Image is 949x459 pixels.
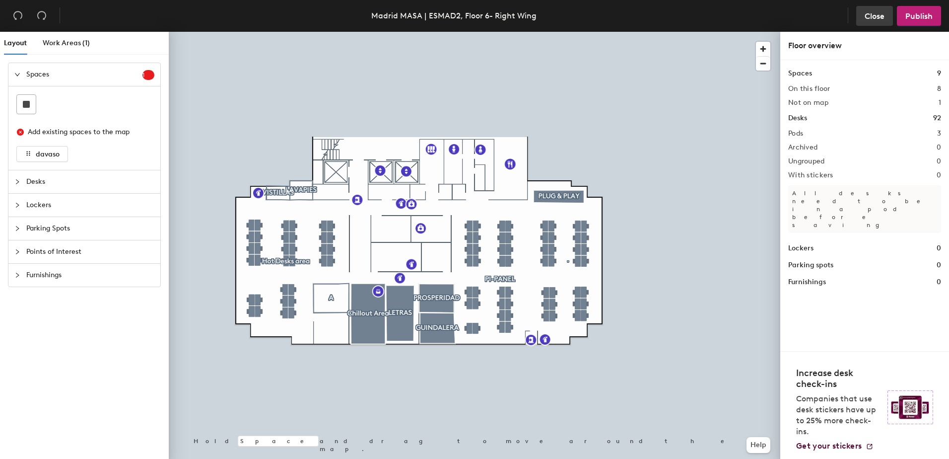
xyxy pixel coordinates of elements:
img: Sticker logo [887,390,933,424]
button: Help [746,437,770,453]
h2: On this floor [788,85,830,93]
span: Points of Interest [26,240,154,263]
h1: 0 [937,277,941,288]
span: Spaces [26,63,142,86]
h4: Increase desk check-ins [796,368,881,389]
h1: Lockers [788,243,813,254]
span: expanded [14,72,20,77]
h2: 8 [937,85,941,93]
h2: 0 [937,171,941,179]
h2: Not on map [788,99,828,107]
button: Publish [897,6,941,26]
h2: 0 [937,144,941,152]
span: Get your stickers [796,441,862,451]
span: Work Areas (1) [43,39,90,47]
span: collapsed [14,249,20,255]
button: davaso [16,146,68,162]
div: Floor overview [788,40,941,52]
span: undo [13,10,23,20]
a: Get your stickers [796,441,874,451]
span: Lockers [26,194,154,217]
h2: 0 [937,157,941,165]
button: Undo (⌘ + Z) [8,6,28,26]
p: All desks need to be in a pod before saving [788,185,941,233]
h1: Parking spots [788,260,833,271]
span: 1 [142,72,154,78]
p: Companies that use desk stickers have up to 25% more check-ins. [796,393,881,437]
sup: 1 [142,70,154,80]
h2: 3 [937,130,941,138]
span: collapsed [14,179,20,185]
span: Furnishings [26,264,154,287]
span: collapsed [14,226,20,231]
h1: 9 [937,68,941,79]
div: Madrid MASA | ESMAD2, Floor 6- Right Wing [371,9,537,22]
h2: 1 [939,99,941,107]
span: Layout [4,39,27,47]
span: close-circle [17,129,24,136]
span: Publish [905,11,933,21]
div: Add existing spaces to the map [28,127,146,138]
button: Redo (⌘ + ⇧ + Z) [32,6,52,26]
h2: With stickers [788,171,833,179]
h1: 92 [933,113,941,124]
h1: 0 [937,243,941,254]
h1: Spaces [788,68,812,79]
span: collapsed [14,202,20,208]
span: collapsed [14,272,20,278]
h1: Desks [788,113,807,124]
span: Close [865,11,884,21]
span: Parking Spots [26,217,154,240]
span: Desks [26,170,154,193]
h2: Archived [788,144,817,152]
span: davaso [36,150,60,158]
button: Close [856,6,893,26]
h1: 0 [937,260,941,271]
h2: Pods [788,130,803,138]
h1: Furnishings [788,277,826,288]
h2: Ungrouped [788,157,825,165]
